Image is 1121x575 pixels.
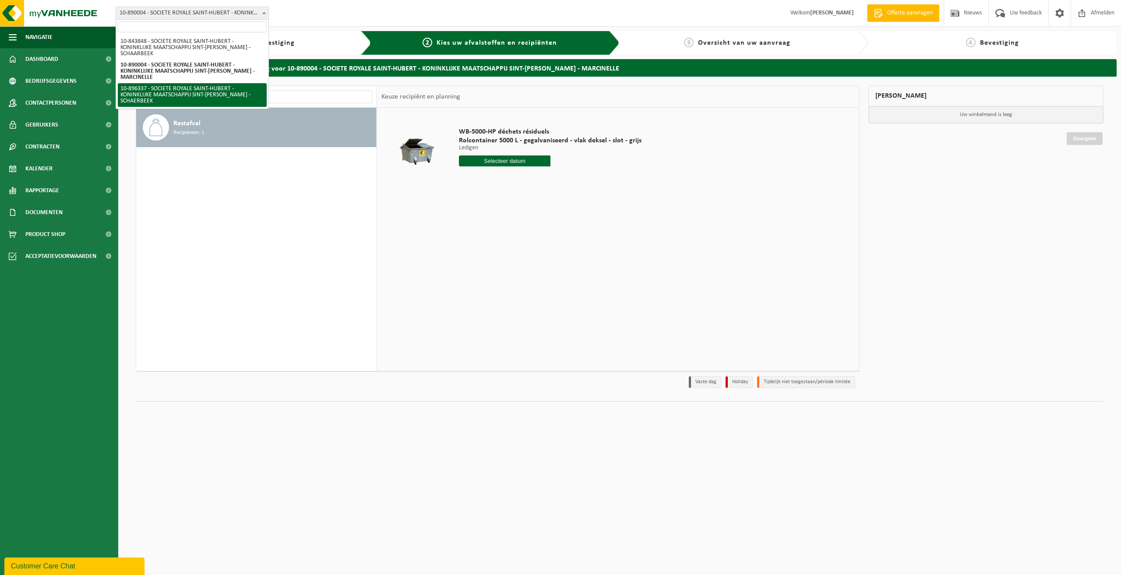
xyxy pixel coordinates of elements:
span: WB-5000-HP déchets résiduels [459,127,642,136]
span: Product Shop [25,223,65,245]
span: Acceptatievoorwaarden [25,245,96,267]
strong: [PERSON_NAME] [810,10,854,16]
span: Kies uw afvalstoffen en recipiënten [437,39,557,46]
span: Contactpersonen [25,92,76,114]
span: 2 [423,38,432,47]
li: Holiday [726,376,753,388]
li: Tijdelijk niet toegestaan/période limitée [757,376,855,388]
span: Bevestiging [980,39,1019,46]
span: Documenten [25,201,63,223]
iframe: chat widget [4,556,146,575]
p: Uw winkelmand is leeg [869,106,1103,123]
span: Dashboard [25,48,58,70]
span: Navigatie [25,26,53,48]
span: Overzicht van uw aanvraag [698,39,790,46]
span: Gebruikers [25,114,58,136]
div: [PERSON_NAME] [868,85,1104,106]
span: Rolcontainer 5000 L - gegalvaniseerd - vlak deksel - slot - grijs [459,136,642,145]
span: Recipiënten: 1 [173,129,204,137]
a: Offerte aanvragen [867,4,939,22]
li: 10-890004 - SOCIETE ROYALE SAINT-HUBERT - KONINKLIJKE MAATSCHAPPIJ SINT-[PERSON_NAME] - MARCINELLE [118,60,267,83]
p: Ledigen [459,145,642,151]
a: Doorgaan [1067,132,1103,145]
span: Bedrijfsgegevens [25,70,77,92]
li: 10-896337 - SOCIETE ROYALE SAINT-HUBERT - KONINKLIJKE MAATSCHAPPIJ SINT-[PERSON_NAME] - SCHAERBEEK [118,83,267,107]
span: Contracten [25,136,60,158]
button: Restafval Recipiënten: 1 [136,108,377,147]
li: Vaste dag [689,376,721,388]
span: Kalender [25,158,53,180]
input: Selecteer datum [459,155,550,166]
li: 10-843848 - SOCIETE ROYALE SAINT-HUBERT - KONINKLIJKE MAATSCHAPPIJ SINT-[PERSON_NAME] - SCHAARBEEK [118,36,267,60]
span: Rapportage [25,180,59,201]
span: Restafval [173,118,201,129]
div: Keuze recipiënt en planning [377,86,465,108]
span: 10-890004 - SOCIETE ROYALE SAINT-HUBERT - KONINKLIJKE MAATSCHAPPIJ SINT-HUBERTUS - MARCINELLE [116,7,268,19]
span: Offerte aanvragen [885,9,935,18]
span: 3 [684,38,694,47]
h2: Kies uw afvalstoffen en recipiënten - aanvraag voor 10-890004 - SOCIETE ROYALE SAINT-HUBERT - KON... [123,59,1117,76]
span: 10-890004 - SOCIETE ROYALE SAINT-HUBERT - KONINKLIJKE MAATSCHAPPIJ SINT-HUBERTUS - MARCINELLE [116,7,269,20]
span: 4 [966,38,976,47]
